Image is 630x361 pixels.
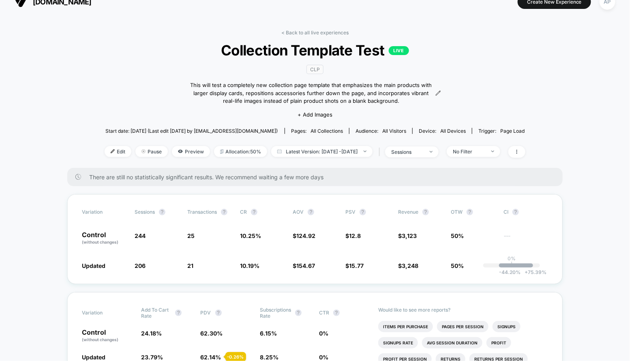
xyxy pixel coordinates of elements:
span: all devices [440,128,466,134]
button: ? [175,310,182,316]
li: Profit [486,337,511,348]
span: $ [293,262,315,269]
img: end [364,151,366,152]
span: $ [398,262,418,269]
img: end [430,151,433,153]
img: calendar [277,149,282,153]
span: $ [293,232,315,239]
span: --- [504,234,548,245]
span: 50% [451,232,464,239]
div: No Filter [453,149,485,155]
button: ? [333,310,340,316]
span: Start date: [DATE] (Last edit [DATE] by [EMAIL_ADDRESS][DOMAIN_NAME]) [105,128,278,134]
span: 3,248 [402,262,418,269]
span: CLP [306,65,324,74]
span: Subscriptions Rate [260,307,291,319]
span: + [525,269,528,275]
span: 25 [187,232,195,239]
span: 10.19 % [240,262,259,269]
span: 21 [187,262,193,269]
p: 0% [508,255,516,261]
p: LIVE [389,46,409,55]
span: Revenue [398,209,418,215]
div: Pages: [291,128,343,134]
button: ? [215,310,222,316]
span: Allocation: 50% [214,146,267,157]
span: Transactions [187,209,217,215]
span: 50% [451,262,464,269]
a: < Back to all live experiences [281,30,349,36]
span: | [377,146,385,158]
img: rebalance [220,149,223,154]
button: ? [467,209,473,215]
span: Page Load [500,128,525,134]
span: 62.14 % [201,354,221,361]
li: Avg Session Duration [422,337,482,348]
span: 62.30 % [201,330,223,337]
span: 244 [135,232,146,239]
p: Would like to see more reports? [378,307,548,313]
span: Device: [412,128,472,134]
span: 206 [135,262,146,269]
span: All Visitors [382,128,406,134]
img: edit [111,149,115,153]
span: $ [398,232,417,239]
span: $ [345,262,364,269]
p: | [511,261,512,268]
span: 23.79 % [141,354,163,361]
span: 12.8 [349,232,361,239]
span: AOV [293,209,304,215]
button: ? [512,209,519,215]
img: end [141,149,146,153]
img: end [491,151,494,152]
span: 124.92 [296,232,315,239]
span: CTR [319,310,329,316]
button: ? [159,209,165,215]
span: 3,123 [402,232,417,239]
button: ? [295,310,302,316]
span: (without changes) [82,240,118,244]
li: Signups [493,321,521,332]
span: Preview [172,146,210,157]
span: PDV [201,310,211,316]
button: ? [221,209,227,215]
span: Pause [135,146,168,157]
p: Control [82,329,133,343]
span: 8.25 % [260,354,279,361]
li: Signups Rate [378,337,418,348]
span: 75.39 % [521,269,546,275]
span: 10.25 % [240,232,261,239]
span: Variation [82,209,126,215]
button: ? [308,209,314,215]
span: Updated [82,354,105,361]
span: Updated [82,262,105,269]
button: ? [360,209,366,215]
span: PSV [345,209,356,215]
span: Edit [105,146,131,157]
span: Collection Template Test [126,42,504,59]
span: CI [504,209,548,215]
span: 0 % [319,330,328,337]
span: -44.20 % [499,269,521,275]
span: Sessions [135,209,155,215]
span: all collections [311,128,343,134]
span: 24.18 % [141,330,162,337]
span: Add To Cart Rate [141,307,171,319]
span: CR [240,209,247,215]
p: Control [82,231,126,245]
div: Trigger: [478,128,525,134]
span: There are still no statistically significant results. We recommend waiting a few more days [89,174,546,180]
span: 15.77 [349,262,364,269]
span: 0 % [319,354,328,361]
li: Pages Per Session [437,321,489,332]
button: ? [422,209,429,215]
span: Latest Version: [DATE] - [DATE] [271,146,373,157]
div: Audience: [356,128,406,134]
div: sessions [391,149,424,155]
span: 154.67 [296,262,315,269]
span: $ [345,232,361,239]
span: This will test a completely new collection page template that emphasizes the main products with l... [189,81,434,105]
span: (without changes) [82,337,118,342]
span: Variation [82,307,126,319]
span: + Add Images [298,111,332,118]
